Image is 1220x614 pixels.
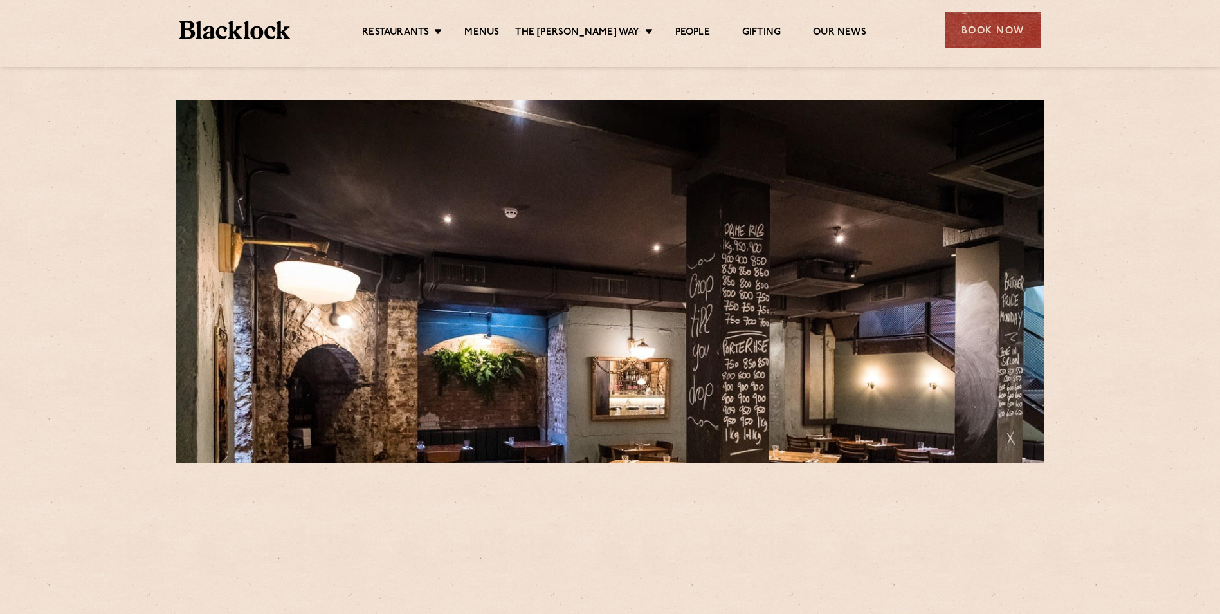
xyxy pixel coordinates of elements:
[515,26,639,41] a: The [PERSON_NAME] Way
[464,26,499,41] a: Menus
[945,12,1041,48] div: Book Now
[742,26,781,41] a: Gifting
[675,26,710,41] a: People
[362,26,429,41] a: Restaurants
[813,26,866,41] a: Our News
[179,21,291,39] img: BL_Textured_Logo-footer-cropped.svg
